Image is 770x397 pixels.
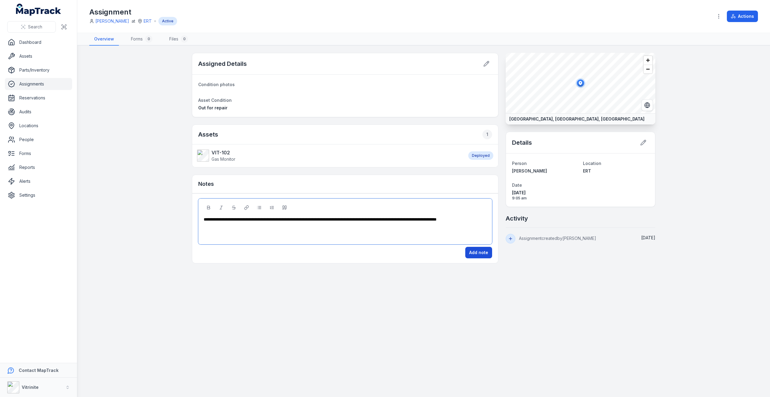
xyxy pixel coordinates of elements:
[583,168,649,174] a: ERT
[229,202,239,213] button: Strikethrough
[644,56,652,65] button: Zoom in
[465,247,492,258] button: Add note
[512,196,578,201] span: 9:05 am
[19,368,59,373] strong: Contact MapTrack
[198,130,492,139] h2: Assets
[5,64,72,76] a: Parts/Inventory
[5,134,72,146] a: People
[164,33,193,46] a: Files0
[5,120,72,132] a: Locations
[198,60,247,68] h2: Assigned Details
[132,18,135,24] span: at
[198,98,232,103] span: Asset Condition
[7,21,56,33] button: Search
[512,190,578,201] time: 19/09/2025, 9:05:40 am
[198,82,235,87] span: Condition photos
[512,138,532,147] h2: Details
[197,149,462,162] a: VIT-102Gas Monitor
[641,235,655,240] time: 19/09/2025, 9:05:40 am
[512,168,578,174] a: [PERSON_NAME]
[509,116,644,122] strong: [GEOGRAPHIC_DATA], [GEOGRAPHIC_DATA], [GEOGRAPHIC_DATA]
[512,182,522,188] span: Date
[5,106,72,118] a: Audits
[267,202,277,213] button: Ordered List
[5,175,72,187] a: Alerts
[89,7,177,17] h1: Assignment
[203,202,214,213] button: Bold
[512,161,527,166] span: Person
[506,214,528,223] h2: Activity
[5,147,72,160] a: Forms
[241,202,252,213] button: Link
[145,35,152,43] div: 0
[519,236,596,241] span: Assignment created by [PERSON_NAME]
[28,24,42,30] span: Search
[212,149,235,156] strong: VIT-102
[22,385,39,390] strong: Vitrinite
[89,33,119,46] a: Overview
[482,130,492,139] div: 1
[16,4,61,16] a: MapTrack
[181,35,188,43] div: 0
[5,50,72,62] a: Assets
[641,235,655,240] span: [DATE]
[95,18,129,24] a: [PERSON_NAME]
[5,92,72,104] a: Reservations
[641,99,653,111] button: Switch to Satellite View
[727,11,758,22] button: Actions
[5,161,72,173] a: Reports
[216,202,226,213] button: Italic
[212,157,235,162] span: Gas Monitor
[583,161,601,166] span: Location
[644,65,652,73] button: Zoom out
[254,202,264,213] button: Bulleted List
[506,53,655,113] canvas: Map
[5,78,72,90] a: Assignments
[198,105,227,110] span: Out for repair
[5,36,72,48] a: Dashboard
[158,17,177,25] div: Active
[5,189,72,201] a: Settings
[583,168,591,173] span: ERT
[468,151,493,160] div: Deployed
[512,190,578,196] span: [DATE]
[126,33,157,46] a: Forms0
[279,202,290,213] button: Blockquote
[144,18,152,24] a: ERT
[198,180,214,188] h3: Notes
